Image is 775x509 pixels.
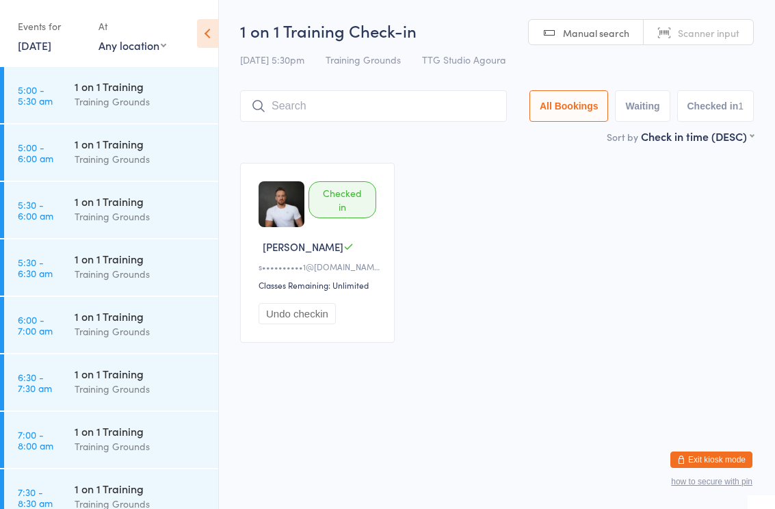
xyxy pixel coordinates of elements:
[75,439,207,454] div: Training Grounds
[326,53,401,66] span: Training Grounds
[75,209,207,224] div: Training Grounds
[4,354,218,410] a: 6:30 -7:30 am1 on 1 TrainingTraining Grounds
[75,94,207,109] div: Training Grounds
[563,26,629,40] span: Manual search
[75,136,207,151] div: 1 on 1 Training
[308,181,376,218] div: Checked in
[18,371,52,393] time: 6:30 - 7:30 am
[18,15,85,38] div: Events for
[18,84,53,106] time: 5:00 - 5:30 am
[4,125,218,181] a: 5:00 -6:00 am1 on 1 TrainingTraining Grounds
[529,90,609,122] button: All Bookings
[18,429,53,451] time: 7:00 - 8:00 am
[4,239,218,296] a: 5:30 -6:30 am1 on 1 TrainingTraining Grounds
[75,324,207,339] div: Training Grounds
[18,142,53,164] time: 5:00 - 6:00 am
[98,15,166,38] div: At
[240,90,507,122] input: Search
[75,423,207,439] div: 1 on 1 Training
[75,381,207,397] div: Training Grounds
[259,261,380,272] div: s••••••••••1@[DOMAIN_NAME]
[18,486,53,508] time: 7:30 - 8:30 am
[678,26,739,40] span: Scanner input
[263,239,343,254] span: [PERSON_NAME]
[240,19,754,42] h2: 1 on 1 Training Check-in
[4,297,218,353] a: 6:00 -7:00 am1 on 1 TrainingTraining Grounds
[259,181,304,227] img: image1720831713.png
[615,90,670,122] button: Waiting
[422,53,505,66] span: TTG Studio Agoura
[75,366,207,381] div: 1 on 1 Training
[75,151,207,167] div: Training Grounds
[677,90,754,122] button: Checked in1
[738,101,744,112] div: 1
[240,53,304,66] span: [DATE] 5:30pm
[75,309,207,324] div: 1 on 1 Training
[75,266,207,282] div: Training Grounds
[98,38,166,53] div: Any location
[75,481,207,496] div: 1 on 1 Training
[4,412,218,468] a: 7:00 -8:00 am1 on 1 TrainingTraining Grounds
[18,199,53,221] time: 5:30 - 6:00 am
[670,452,752,468] button: Exit kiosk mode
[259,279,380,291] div: Classes Remaining: Unlimited
[75,251,207,266] div: 1 on 1 Training
[75,79,207,94] div: 1 on 1 Training
[607,130,638,144] label: Sort by
[18,314,53,336] time: 6:00 - 7:00 am
[18,38,51,53] a: [DATE]
[75,194,207,209] div: 1 on 1 Training
[259,303,336,324] button: Undo checkin
[641,129,754,144] div: Check in time (DESC)
[4,182,218,238] a: 5:30 -6:00 am1 on 1 TrainingTraining Grounds
[4,67,218,123] a: 5:00 -5:30 am1 on 1 TrainingTraining Grounds
[18,257,53,278] time: 5:30 - 6:30 am
[671,477,752,486] button: how to secure with pin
